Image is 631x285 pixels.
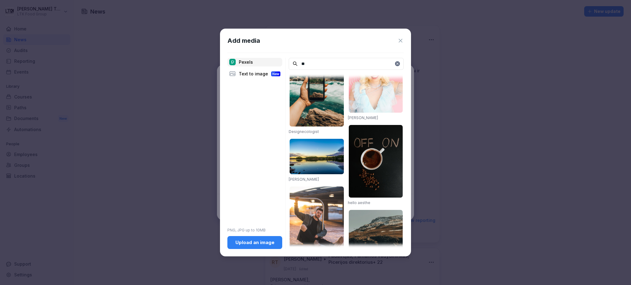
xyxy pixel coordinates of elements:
img: pexels-photo-1398339.jpeg [290,45,344,126]
img: pexels-photo-6778616.jpeg [349,210,403,268]
div: Text to image [227,70,282,78]
img: pexels-photo-3758450.jpeg [290,187,344,268]
a: [PERSON_NAME] [289,177,319,182]
img: pexels-photo-4068072.jpeg [349,45,403,113]
img: pexels-photo-8667620.jpeg [349,125,403,198]
a: [PERSON_NAME] [348,115,378,120]
img: pexels.png [229,59,236,65]
img: pexels-photo-2958547.jpeg [290,139,344,174]
div: New [271,71,280,76]
h1: Add media [227,36,260,45]
div: Upload an image [232,239,277,246]
p: PNG, JPG up to 10MB [227,227,282,233]
a: hello aesthe [348,200,370,205]
div: Pexels [227,58,282,66]
a: Designecologist [289,129,319,134]
button: Upload an image [227,236,282,249]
